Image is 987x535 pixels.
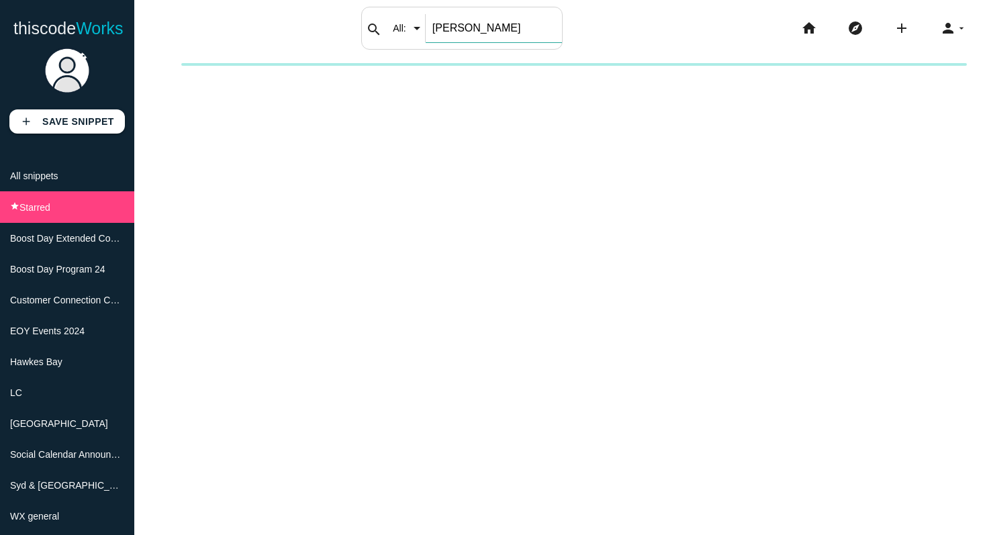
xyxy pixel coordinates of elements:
[426,14,562,42] input: Search my snippets
[10,233,144,244] span: Boost Day Extended Comms 24
[9,109,125,134] a: addSave Snippet
[19,202,50,213] span: Starred
[10,480,136,491] span: Syd & [GEOGRAPHIC_DATA]
[801,7,817,50] i: home
[10,356,62,367] span: Hawkes Bay
[956,7,967,50] i: arrow_drop_down
[76,19,123,38] span: Works
[10,171,58,181] span: All snippets
[10,295,136,305] span: Customer Connection Comms
[13,7,124,50] a: thiscodeWorks
[10,326,85,336] span: EOY Events 2024
[20,109,32,134] i: add
[10,511,59,522] span: WX general
[10,264,105,275] span: Boost Day Program 24
[362,7,386,49] button: search
[847,7,863,50] i: explore
[940,7,956,50] i: person
[42,116,114,127] b: Save Snippet
[10,449,146,460] span: Social Calendar Announcements
[10,387,22,398] span: LC
[10,201,19,211] i: star
[894,7,910,50] i: add
[366,8,382,51] i: search
[44,47,91,94] img: user.png
[10,418,108,429] span: [GEOGRAPHIC_DATA]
